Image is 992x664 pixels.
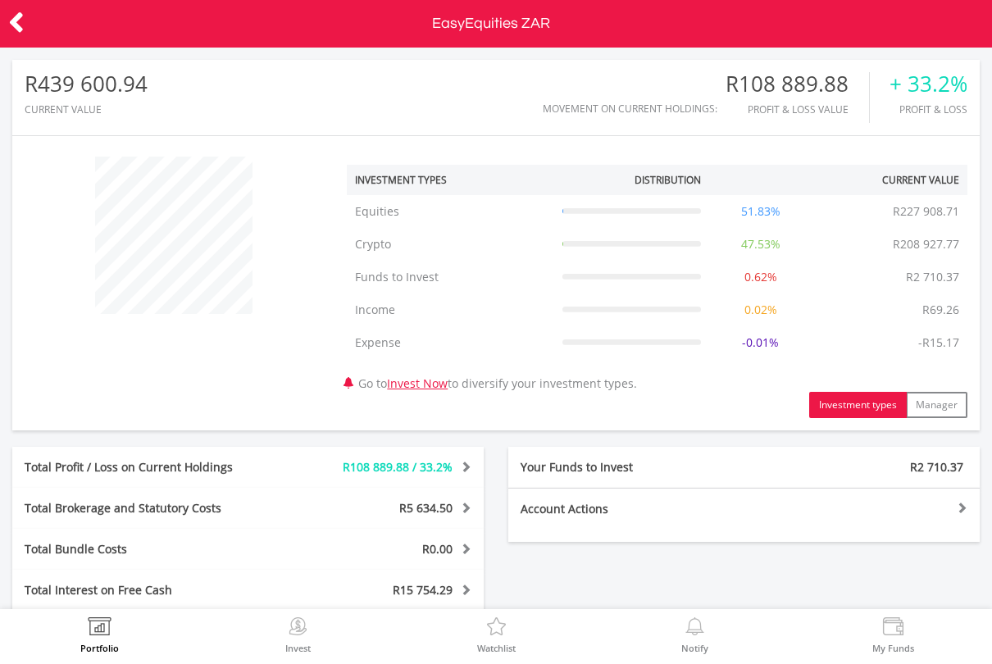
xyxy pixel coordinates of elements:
[635,173,701,187] div: Distribution
[812,165,967,195] th: Current Value
[347,228,553,261] td: Crypto
[809,392,907,418] button: Investment types
[508,459,744,475] div: Your Funds to Invest
[508,501,744,517] div: Account Actions
[334,148,980,418] div: Go to to diversify your investment types.
[726,104,869,115] div: Profit & Loss Value
[898,261,967,293] td: R2 710.37
[872,644,914,653] label: My Funds
[881,617,906,640] img: View Funds
[906,392,967,418] button: Manager
[347,261,553,293] td: Funds to Invest
[543,103,717,114] div: Movement on Current Holdings:
[285,617,311,640] img: Invest Now
[347,293,553,326] td: Income
[910,459,963,475] span: R2 710.37
[477,617,516,653] a: Watchlist
[885,195,967,228] td: R227 908.71
[484,617,509,640] img: Watchlist
[347,326,553,359] td: Expense
[399,500,453,516] span: R5 634.50
[80,617,119,653] a: Portfolio
[80,644,119,653] label: Portfolio
[709,228,812,261] td: 47.53%
[885,228,967,261] td: R208 927.77
[910,326,967,359] td: -R15.17
[12,541,287,557] div: Total Bundle Costs
[914,293,967,326] td: R69.26
[347,195,553,228] td: Equities
[25,104,148,115] div: CURRENT VALUE
[12,582,287,598] div: Total Interest on Free Cash
[25,72,148,96] div: R439 600.94
[709,195,812,228] td: 51.83%
[872,617,914,653] a: My Funds
[890,104,967,115] div: Profit & Loss
[709,326,812,359] td: -0.01%
[12,459,287,475] div: Total Profit / Loss on Current Holdings
[422,541,453,557] span: R0.00
[393,582,453,598] span: R15 754.29
[477,644,516,653] label: Watchlist
[709,293,812,326] td: 0.02%
[347,165,553,195] th: Investment Types
[709,261,812,293] td: 0.62%
[12,500,287,516] div: Total Brokerage and Statutory Costs
[87,617,112,640] img: View Portfolio
[285,617,311,653] a: Invest
[726,72,869,96] div: R108 889.88
[387,375,448,391] a: Invest Now
[681,617,708,653] a: Notify
[682,617,708,640] img: View Notifications
[681,644,708,653] label: Notify
[890,72,967,96] div: + 33.2%
[285,644,311,653] label: Invest
[343,459,453,475] span: R108 889.88 / 33.2%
